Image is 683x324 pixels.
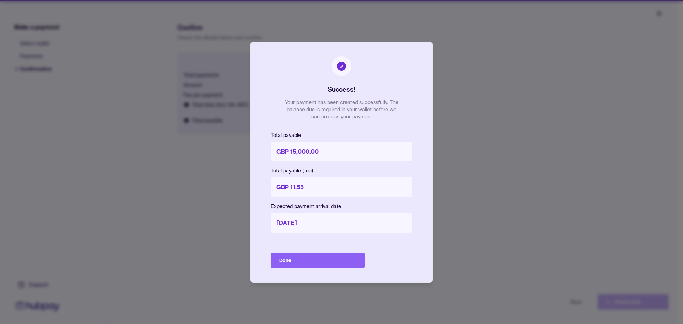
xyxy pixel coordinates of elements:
[271,132,412,139] p: Total payable
[271,142,412,161] p: GBP 15,000.00
[271,253,365,268] button: Done
[271,203,412,210] p: Expected payment arrival date
[271,177,412,197] p: GBP 11.55
[271,167,412,174] p: Total payable (fee)
[285,99,398,120] p: Your payment has been created successfully. The balance due is required in your wallet before we ...
[328,85,355,95] h2: Success!
[271,213,412,233] p: [DATE]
